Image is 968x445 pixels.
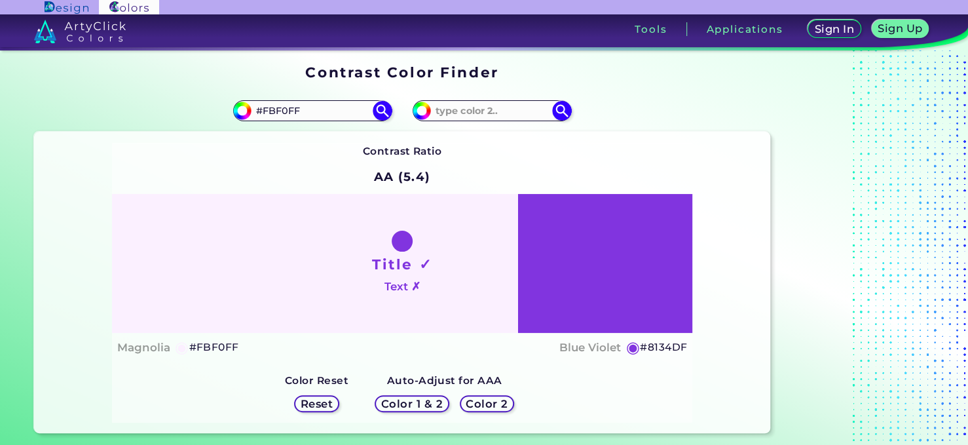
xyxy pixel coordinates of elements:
[384,277,420,296] h4: Text ✗
[34,20,126,43] img: logo_artyclick_colors_white.svg
[706,24,783,34] h3: Applications
[305,62,498,82] h1: Contrast Color Finder
[382,398,441,409] h5: Color 1 & 2
[387,374,502,387] strong: Auto-Adjust for AAA
[809,20,860,38] a: Sign In
[285,374,348,387] strong: Color Reset
[873,20,927,38] a: Sign Up
[251,102,373,120] input: type color 1..
[117,338,170,357] h4: Magnolia
[368,163,437,191] h2: AA (5.4)
[301,398,332,409] h5: Reset
[363,145,442,157] strong: Contrast Ratio
[559,338,621,357] h4: Blue Violet
[431,102,553,120] input: type color 2..
[552,101,572,121] img: icon search
[879,24,921,34] h5: Sign Up
[815,24,853,35] h5: Sign In
[640,339,687,356] h5: #8134DF
[189,339,239,356] h5: #FBF0FF
[635,24,667,34] h3: Tools
[467,398,507,409] h5: Color 2
[373,101,392,121] img: icon search
[372,254,432,274] h1: Title ✓
[625,339,640,355] h5: ◉
[175,339,189,355] h5: ◉
[45,1,88,14] img: ArtyClick Design logo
